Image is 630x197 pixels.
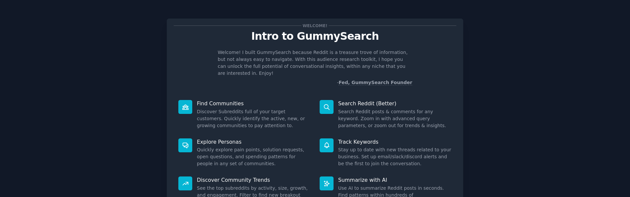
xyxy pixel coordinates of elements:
[197,146,310,167] dd: Quickly explore pain points, solution requests, open questions, and spending patterns for people ...
[338,146,452,167] dd: Stay up to date with new threads related to your business. Set up email/slack/discord alerts and ...
[301,22,329,29] span: Welcome!
[338,100,452,107] p: Search Reddit (Better)
[338,80,412,85] a: Fed, GummySearch Founder
[174,30,456,42] p: Intro to GummySearch
[218,49,412,77] p: Welcome! I built GummySearch because Reddit is a treasure trove of information, but not always ea...
[197,108,310,129] dd: Discover Subreddits full of your target customers. Quickly identify the active, new, or growing c...
[338,138,452,145] p: Track Keywords
[338,108,452,129] dd: Search Reddit posts & comments for any keyword. Zoom in with advanced query parameters, or zoom o...
[197,176,310,183] p: Discover Community Trends
[338,176,452,183] p: Summarize with AI
[197,100,310,107] p: Find Communities
[337,79,412,86] div: -
[197,138,310,145] p: Explore Personas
